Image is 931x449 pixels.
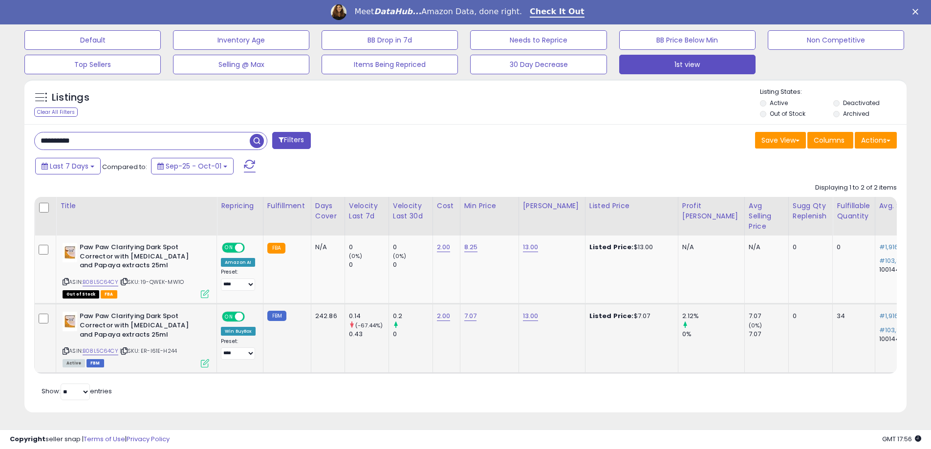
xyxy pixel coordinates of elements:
div: 0 [393,260,433,269]
button: Actions [855,132,897,149]
b: Paw Paw Clarifying Dark Spot Corrector with [MEDICAL_DATA] and Papaya extracts 25ml [80,312,198,342]
div: 0 [393,330,433,339]
div: 7.07 [749,312,788,321]
a: 2.00 [437,242,451,252]
div: 7.07 [749,330,788,339]
button: Selling @ Max [173,55,309,74]
div: N/A [315,243,337,252]
i: DataHub... [374,7,421,16]
div: ASIN: [63,312,209,366]
button: Top Sellers [24,55,161,74]
strong: Copyright [10,434,45,444]
div: Profit [PERSON_NAME] [682,201,740,221]
span: | SKU: 19-QWEK-MW1O [120,278,184,286]
button: BB Price Below Min [619,30,756,50]
button: 1st view [619,55,756,74]
a: Terms of Use [84,434,125,444]
div: 0 [393,243,433,252]
div: Preset: [221,269,256,291]
small: FBA [267,243,285,254]
div: 0 [837,243,867,252]
div: 0 [349,243,389,252]
th: Please note that this number is a calculation based on your required days of coverage and your ve... [788,197,833,235]
div: Fulfillable Quantity [837,201,870,221]
span: #103,898 [879,256,909,265]
a: B08L5C64CY [83,278,118,286]
div: 34 [837,312,867,321]
span: | SKU: ER-I61E-H244 [120,347,177,355]
span: #1,916 [879,311,899,321]
b: Listed Price: [589,242,634,252]
label: Out of Stock [770,109,805,118]
a: B08L5C64CY [83,347,118,355]
button: Inventory Age [173,30,309,50]
b: Paw Paw Clarifying Dark Spot Corrector with [MEDICAL_DATA] and Papaya extracts 25ml [80,243,198,273]
span: OFF [243,313,259,321]
span: Last 7 Days [50,161,88,171]
span: Sep-25 - Oct-01 [166,161,221,171]
button: Default [24,30,161,50]
a: 7.07 [464,311,477,321]
h5: Listings [52,91,89,105]
div: Win BuyBox [221,327,256,336]
div: Preset: [221,338,256,360]
span: Columns [814,135,844,145]
div: 242.86 [315,312,337,321]
span: FBA [101,290,117,299]
span: #103,898 [879,325,909,335]
a: 8.25 [464,242,478,252]
div: $13.00 [589,243,671,252]
div: 0 [349,260,389,269]
div: Velocity Last 30d [393,201,429,221]
small: (0%) [349,252,363,260]
div: 0.2 [393,312,433,321]
div: Sugg Qty Replenish [793,201,829,221]
div: Min Price [464,201,515,211]
div: 0 [793,243,825,252]
a: Check It Out [530,7,585,18]
img: 41RT6rdGceL._SL40_.jpg [63,312,77,331]
span: All listings that are currently out of stock and unavailable for purchase on Amazon [63,290,99,299]
button: Columns [807,132,853,149]
b: Listed Price: [589,311,634,321]
div: Listed Price [589,201,674,211]
label: Active [770,99,788,107]
div: Clear All Filters [34,107,78,117]
div: $7.07 [589,312,671,321]
img: Profile image for Georgie [331,4,346,20]
span: OFF [243,244,259,252]
a: Privacy Policy [127,434,170,444]
div: ASIN: [63,243,209,297]
small: (0%) [393,252,407,260]
span: Show: entries [42,386,112,396]
span: All listings currently available for purchase on Amazon [63,359,85,367]
span: ON [223,313,235,321]
small: FBM [267,311,286,321]
div: 0.43 [349,330,389,339]
div: Meet Amazon Data, done right. [354,7,522,17]
div: seller snap | | [10,435,170,444]
div: 0% [682,330,744,339]
div: 0 [793,312,825,321]
div: [PERSON_NAME] [523,201,581,211]
span: FBM [87,359,104,367]
div: 2.12% [682,312,744,321]
button: Sep-25 - Oct-01 [151,158,234,174]
div: Displaying 1 to 2 of 2 items [815,183,897,192]
label: Archived [843,109,869,118]
button: Items Being Repriced [322,55,458,74]
button: Needs to Reprice [470,30,606,50]
div: 0.14 [349,312,389,321]
label: Deactivated [843,99,880,107]
button: Filters [272,132,310,149]
a: 13.00 [523,311,539,321]
small: (-67.44%) [355,321,383,329]
div: Fulfillment [267,201,307,211]
span: 2025-10-9 17:56 GMT [882,434,921,444]
div: Repricing [221,201,259,211]
div: Cost [437,201,456,211]
div: Close [912,9,922,15]
a: 13.00 [523,242,539,252]
div: N/A [682,243,737,252]
div: Velocity Last 7d [349,201,385,221]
